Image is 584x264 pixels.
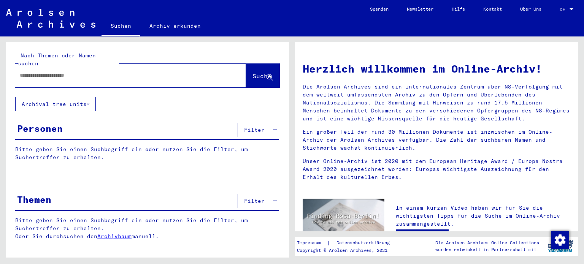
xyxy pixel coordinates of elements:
[303,157,571,181] p: Unser Online-Archiv ist 2020 mit dem European Heritage Award / Europa Nostra Award 2020 ausgezeic...
[140,17,210,35] a: Archiv erkunden
[303,83,571,123] p: Die Arolsen Archives sind ein internationales Zentrum über NS-Verfolgung mit dem weltweit umfasse...
[560,7,568,12] span: DE
[546,237,575,256] img: yv_logo.png
[330,239,399,247] a: Datenschutzerklärung
[303,128,571,152] p: Ein großer Teil der rund 30 Millionen Dokumente ist inzwischen im Online-Archiv der Arolsen Archi...
[396,204,571,228] p: In einem kurzen Video haben wir für Sie die wichtigsten Tipps für die Suche im Online-Archiv zusa...
[396,229,449,245] a: Video ansehen
[244,126,265,133] span: Filter
[17,122,63,135] div: Personen
[244,198,265,204] span: Filter
[297,247,399,254] p: Copyright © Arolsen Archives, 2021
[435,239,539,246] p: Die Arolsen Archives Online-Collections
[246,64,279,87] button: Suche
[15,145,279,161] p: Bitte geben Sie einen Suchbegriff ein oder nutzen Sie die Filter, um Suchertreffer zu erhalten.
[102,17,140,36] a: Suchen
[238,123,271,137] button: Filter
[435,246,539,253] p: wurden entwickelt in Partnerschaft mit
[18,52,96,67] mat-label: Nach Themen oder Namen suchen
[303,61,571,77] h1: Herzlich willkommen im Online-Archiv!
[15,97,96,111] button: Archival tree units
[17,193,51,206] div: Themen
[15,217,279,240] p: Bitte geben Sie einen Suchbegriff ein oder nutzen Sie die Filter, um Suchertreffer zu erhalten. O...
[297,239,327,247] a: Impressum
[252,72,271,80] span: Suche
[551,231,569,249] img: Zustimmung ändern
[238,194,271,208] button: Filter
[97,233,132,240] a: Archivbaum
[6,9,95,28] img: Arolsen_neg.svg
[297,239,399,247] div: |
[303,199,384,243] img: video.jpg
